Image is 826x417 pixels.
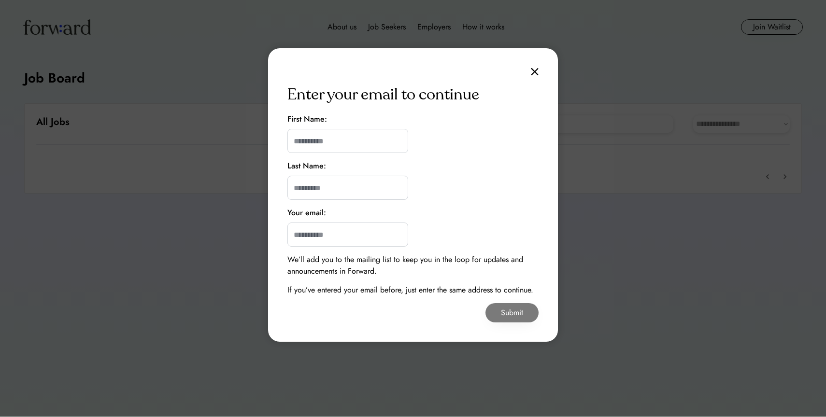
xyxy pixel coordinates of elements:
div: We’ll add you to the mailing list to keep you in the loop for updates and announcements in Forward. [287,254,539,277]
div: If you’ve entered your email before, just enter the same address to continue. [287,284,533,296]
div: Last Name: [287,160,326,172]
button: Submit [485,303,539,322]
img: close.svg [531,68,539,76]
div: Enter your email to continue [287,83,479,106]
div: First Name: [287,113,327,125]
div: Your email: [287,207,326,219]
